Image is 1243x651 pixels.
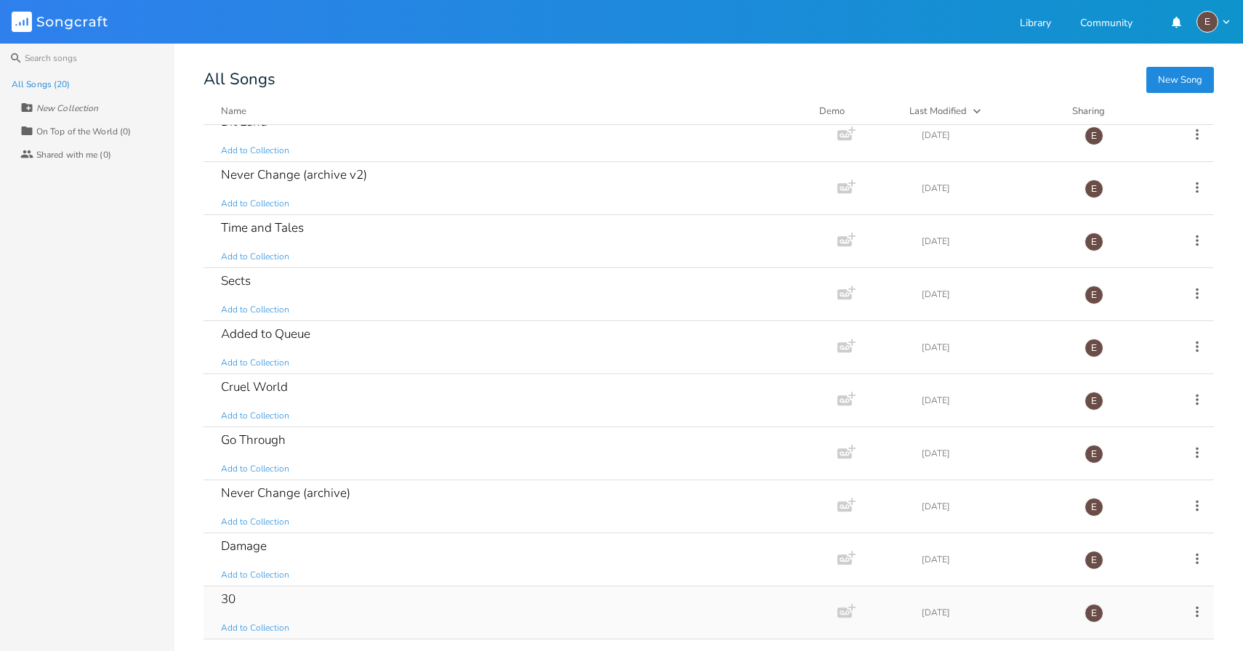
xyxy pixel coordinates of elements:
[36,104,98,113] div: New Collection
[922,131,1067,139] div: [DATE]
[221,116,267,128] div: Dit Land
[221,304,289,316] span: Add to Collection
[1085,498,1103,517] div: edward
[221,463,289,475] span: Add to Collection
[221,569,289,581] span: Add to Collection
[221,593,236,605] div: 30
[221,105,246,118] div: Name
[1085,445,1103,464] div: edward
[922,290,1067,299] div: [DATE]
[1020,18,1051,31] a: Library
[922,184,1067,193] div: [DATE]
[1196,11,1231,33] button: E
[36,127,131,136] div: On Top of the World (0)
[1085,126,1103,145] div: edward
[221,434,286,446] div: Go Through
[1146,67,1214,93] button: New Song
[922,608,1067,617] div: [DATE]
[922,237,1067,246] div: [DATE]
[221,251,289,263] span: Add to Collection
[204,73,1214,86] div: All Songs
[221,516,289,528] span: Add to Collection
[909,105,967,118] div: Last Modified
[1072,104,1159,118] div: Sharing
[1085,286,1103,304] div: edward
[1085,232,1103,251] div: edward
[819,104,892,118] div: Demo
[221,381,288,393] div: Cruel World
[221,328,310,340] div: Added to Queue
[221,275,251,287] div: Sects
[922,449,1067,458] div: [DATE]
[221,169,367,181] div: Never Change (archive v2)
[1085,179,1103,198] div: edward
[909,104,1055,118] button: Last Modified
[221,145,289,157] span: Add to Collection
[1085,392,1103,411] div: edward
[36,150,111,159] div: Shared with me (0)
[221,410,289,422] span: Add to Collection
[221,222,304,234] div: Time and Tales
[922,396,1067,405] div: [DATE]
[1196,11,1218,33] div: edward
[922,343,1067,352] div: [DATE]
[922,555,1067,564] div: [DATE]
[221,357,289,369] span: Add to Collection
[922,502,1067,511] div: [DATE]
[221,622,289,634] span: Add to Collection
[1085,604,1103,623] div: edward
[221,540,267,552] div: Damage
[12,80,70,89] div: All Songs (20)
[221,487,350,499] div: Never Change (archive)
[1085,551,1103,570] div: edward
[221,104,802,118] button: Name
[1085,339,1103,357] div: edward
[1080,18,1133,31] a: Community
[221,198,289,210] span: Add to Collection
